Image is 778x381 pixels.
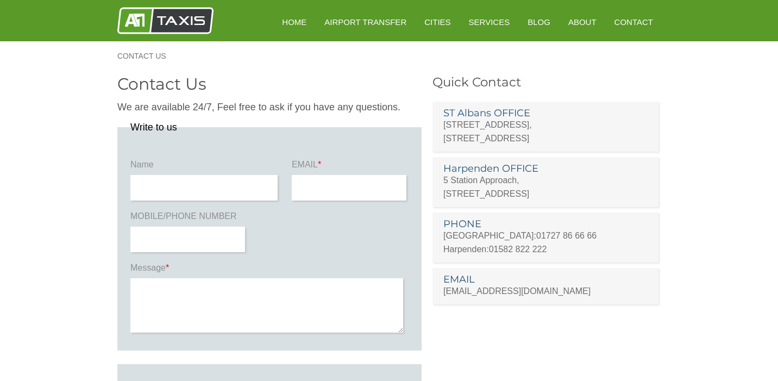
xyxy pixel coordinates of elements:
h3: Harpenden OFFICE [443,164,648,173]
label: Message [130,262,409,278]
label: Name [130,159,280,175]
a: About [561,9,604,35]
img: A1 Taxis [117,7,214,34]
label: MOBILE/PHONE NUMBER [130,210,247,227]
a: 01582 822 222 [489,245,547,254]
a: Contact [607,9,661,35]
h3: Quick Contact [432,76,661,89]
legend: Write to us [130,122,177,132]
a: 01727 86 66 66 [536,231,597,240]
p: [STREET_ADDRESS], [STREET_ADDRESS] [443,118,648,145]
p: Harpenden: [443,242,648,256]
a: [EMAIL_ADDRESS][DOMAIN_NAME] [443,286,591,296]
a: Contact Us [117,52,177,60]
p: [GEOGRAPHIC_DATA]: [443,229,648,242]
h3: PHONE [443,219,648,229]
a: Cities [417,9,458,35]
a: Services [461,9,518,35]
a: Blog [520,9,558,35]
h3: EMAIL [443,274,648,284]
h3: ST Albans OFFICE [443,108,648,118]
p: We are available 24/7, Feel free to ask if you have any questions. [117,101,422,114]
a: Airport Transfer [317,9,414,35]
p: 5 Station Approach, [STREET_ADDRESS] [443,173,648,201]
h2: Contact Us [117,76,422,92]
label: EMAIL [292,159,409,175]
a: HOME [274,9,314,35]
